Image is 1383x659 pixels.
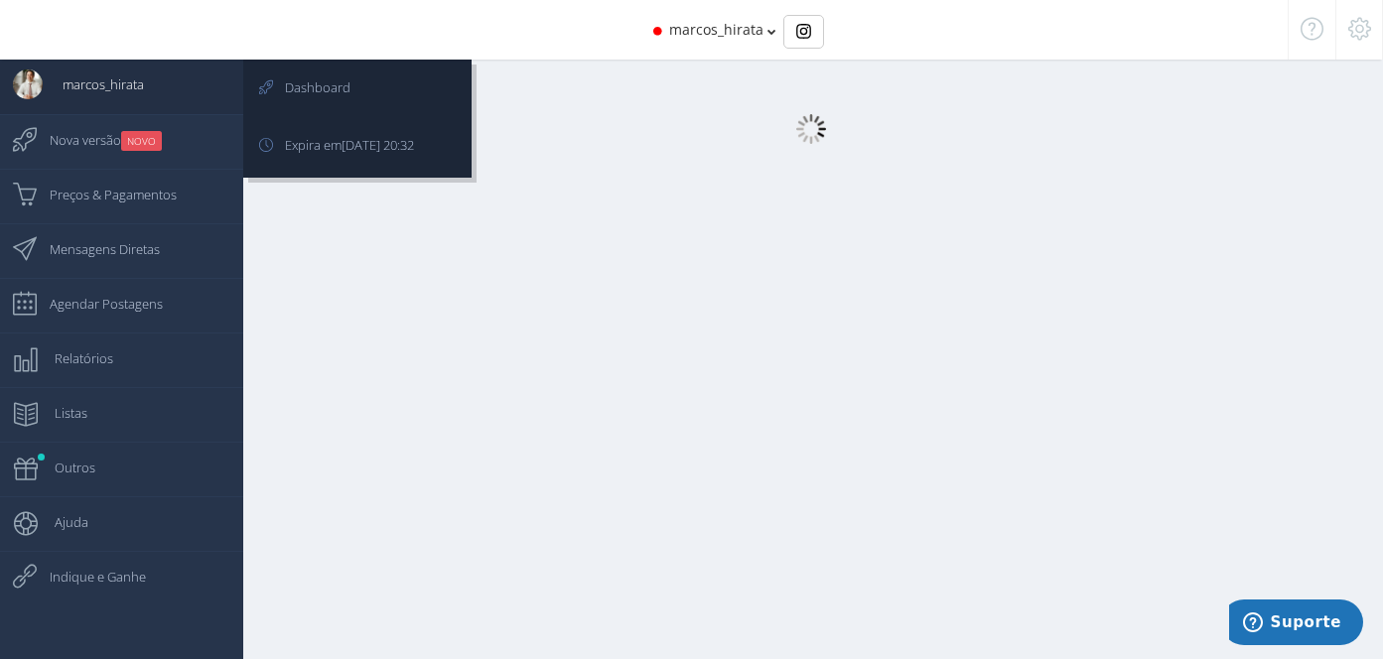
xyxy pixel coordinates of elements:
a: Dashboard [246,63,469,117]
span: Preços & Pagamentos [30,170,177,219]
span: marcos_hirata [43,60,144,109]
img: Instagram_simple_icon.svg [796,24,811,39]
span: Relatórios [35,333,113,383]
a: Expira em[DATE] 20:32 [246,120,469,175]
span: Expira em [265,120,414,170]
span: Dashboard [265,63,350,112]
img: User Image [13,69,43,99]
span: Ajuda [35,497,88,547]
span: Indique e Ganhe [30,552,146,601]
span: Agendar Postagens [30,279,163,329]
span: Nova versão [30,115,162,165]
img: loader.gif [796,114,826,144]
small: NOVO [121,131,162,151]
span: Outros [35,443,95,492]
span: Mensagens Diretas [30,224,160,274]
span: marcos_hirata [669,20,763,39]
span: Listas [35,388,87,438]
div: Basic example [783,15,824,49]
iframe: Abre um widget para que você possa encontrar mais informações [1229,599,1363,649]
span: [DATE] 20:32 [342,136,414,154]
